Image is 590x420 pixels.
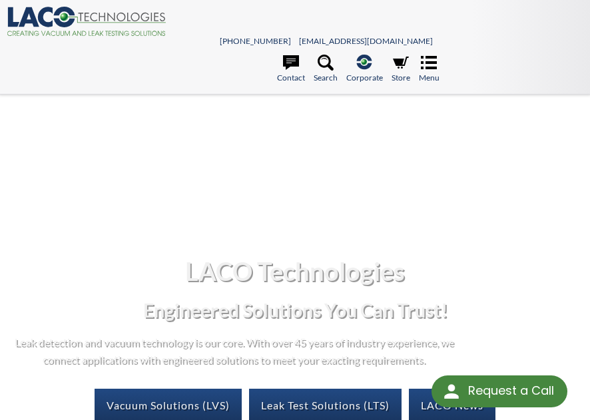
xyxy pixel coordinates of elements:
[441,381,462,402] img: round button
[220,36,291,46] a: [PHONE_NUMBER]
[346,71,383,84] span: Corporate
[468,375,554,406] div: Request a Call
[299,36,433,46] a: [EMAIL_ADDRESS][DOMAIN_NAME]
[11,255,579,288] h1: LACO Technologies
[314,55,338,84] a: Search
[432,375,567,407] div: Request a Call
[392,55,410,84] a: Store
[11,333,457,367] p: Leak detection and vacuum technology is our core. With over 45 years of industry experience, we c...
[277,55,305,84] a: Contact
[419,55,440,84] a: Menu
[11,298,579,323] h2: Engineered Solutions You Can Trust!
